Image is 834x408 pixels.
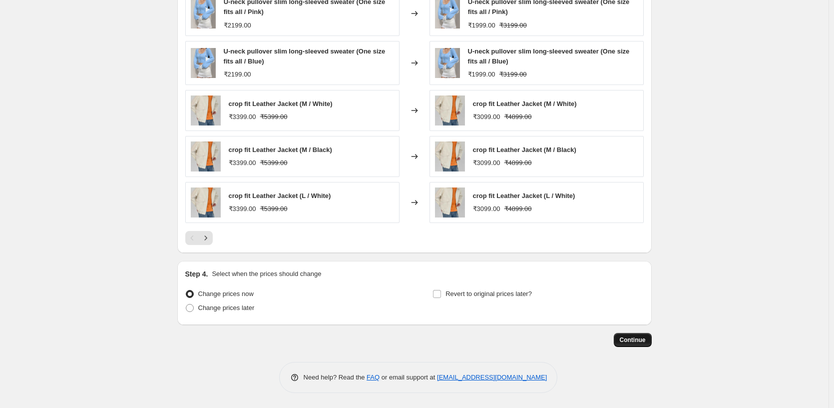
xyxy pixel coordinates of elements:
span: U-neck pullover slim long-sleeved sweater (One size fits all / Blue) [224,47,386,65]
strike: ₹4899.00 [504,204,532,214]
div: ₹3399.00 [229,112,256,122]
img: Comp1_00008_1946ce4a-19e7-454e-83e6-7a039edecd0a_80x.jpg [435,141,465,171]
div: ₹1999.00 [468,69,495,79]
div: ₹2199.00 [224,69,251,79]
strike: ₹4899.00 [504,112,532,122]
span: crop fit Leather Jacket (L / White) [229,192,331,199]
img: 010_00000_6603dd3a-c74e-4284-980b-2aec286792fe_80x.jpg [435,48,460,78]
div: ₹3099.00 [473,204,500,214]
button: Next [199,231,213,245]
span: crop fit Leather Jacket (M / Black) [473,146,576,153]
h2: Step 4. [185,269,208,279]
strike: ₹5399.00 [260,158,288,168]
span: crop fit Leather Jacket (L / White) [473,192,575,199]
span: or email support at [380,373,437,381]
strike: ₹5399.00 [260,112,288,122]
span: crop fit Leather Jacket (M / White) [473,100,577,107]
span: U-neck pullover slim long-sleeved sweater (One size fits all / Blue) [468,47,630,65]
span: crop fit Leather Jacket (M / White) [229,100,333,107]
button: Continue [614,333,652,347]
span: Revert to original prices later? [445,290,532,297]
span: Need help? Read the [304,373,367,381]
img: Comp1_00008_1946ce4a-19e7-454e-83e6-7a039edecd0a_80x.jpg [191,95,221,125]
span: Change prices now [198,290,254,297]
strike: ₹5399.00 [260,204,288,214]
img: Comp1_00008_1946ce4a-19e7-454e-83e6-7a039edecd0a_80x.jpg [191,187,221,217]
span: crop fit Leather Jacket (M / Black) [229,146,332,153]
div: ₹3399.00 [229,158,256,168]
img: 010_00000_6603dd3a-c74e-4284-980b-2aec286792fe_80x.jpg [191,48,216,78]
img: Comp1_00008_1946ce4a-19e7-454e-83e6-7a039edecd0a_80x.jpg [191,141,221,171]
img: Comp1_00008_1946ce4a-19e7-454e-83e6-7a039edecd0a_80x.jpg [435,187,465,217]
strike: ₹4899.00 [504,158,532,168]
span: Change prices later [198,304,255,311]
a: [EMAIL_ADDRESS][DOMAIN_NAME] [437,373,547,381]
div: ₹3399.00 [229,204,256,214]
span: Continue [620,336,646,344]
div: ₹2199.00 [224,20,251,30]
div: ₹3099.00 [473,158,500,168]
div: ₹1999.00 [468,20,495,30]
strike: ₹3199.00 [499,20,527,30]
nav: Pagination [185,231,213,245]
img: Comp1_00008_1946ce4a-19e7-454e-83e6-7a039edecd0a_80x.jpg [435,95,465,125]
a: FAQ [367,373,380,381]
strike: ₹3199.00 [499,69,527,79]
div: ₹3099.00 [473,112,500,122]
p: Select when the prices should change [212,269,321,279]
